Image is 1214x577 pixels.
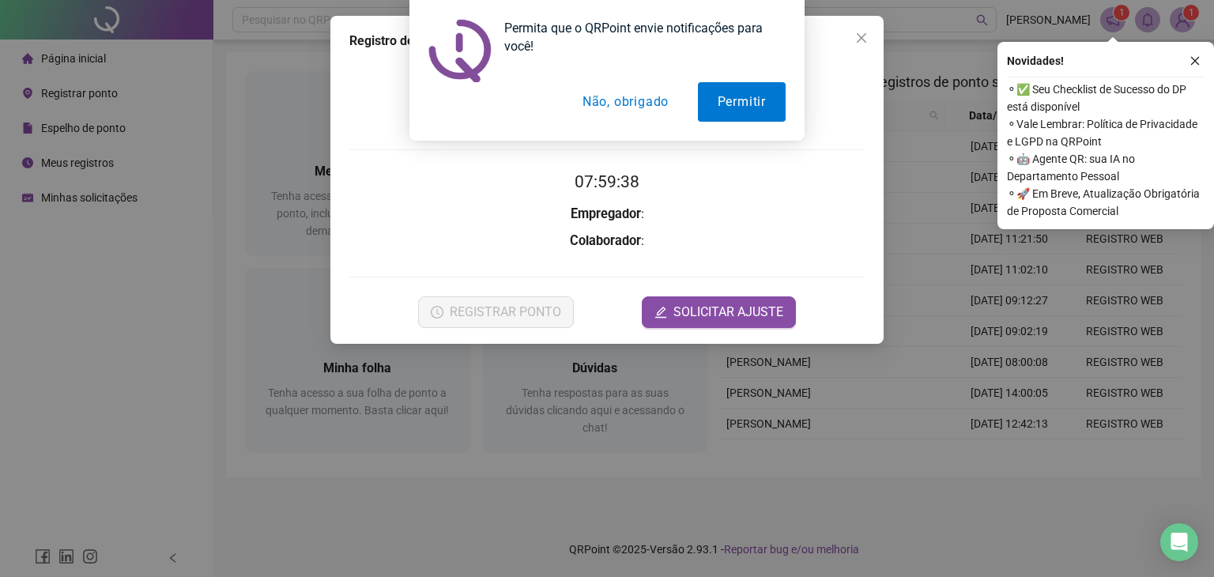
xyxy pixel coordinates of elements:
span: ⚬ 🤖 Agente QR: sua IA no Departamento Pessoal [1007,150,1205,185]
div: Open Intercom Messenger [1160,523,1198,561]
h3: : [349,231,865,251]
img: notification icon [428,19,492,82]
h3: : [349,204,865,224]
strong: Colaborador [570,233,641,248]
span: SOLICITAR AJUSTE [673,303,783,322]
button: Permitir [698,82,786,122]
button: Não, obrigado [563,82,688,122]
time: 07:59:38 [575,172,639,191]
button: REGISTRAR PONTO [418,296,574,328]
div: Permita que o QRPoint envie notificações para você! [492,19,786,55]
span: ⚬ 🚀 Em Breve, Atualização Obrigatória de Proposta Comercial [1007,185,1205,220]
span: edit [654,306,667,319]
strong: Empregador [571,206,641,221]
button: editSOLICITAR AJUSTE [642,296,796,328]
